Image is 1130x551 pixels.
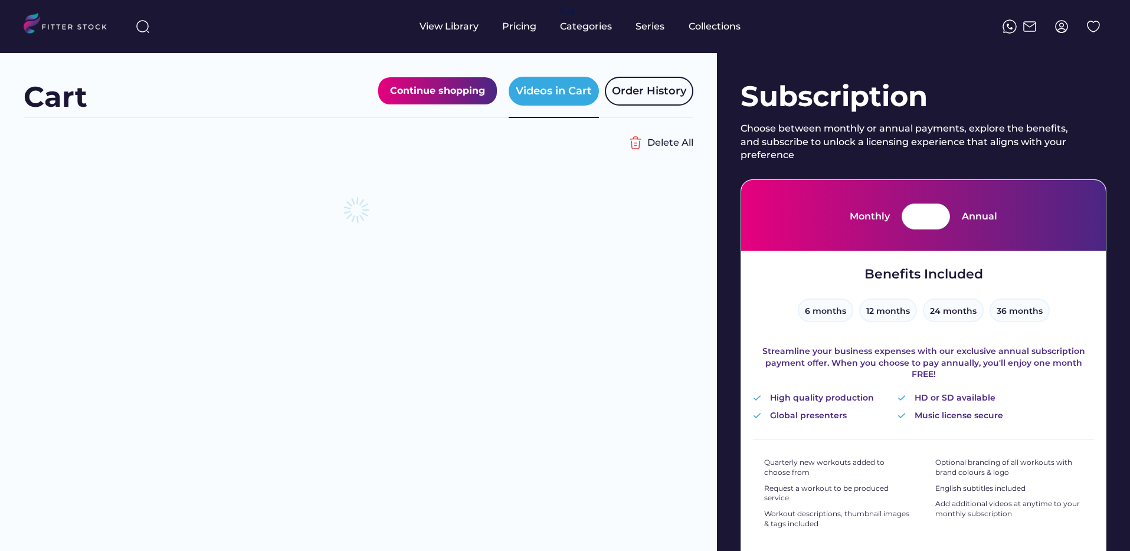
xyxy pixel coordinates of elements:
img: search-normal%203.svg [136,19,150,34]
img: Group%201000002356%20%282%29.svg [624,131,647,155]
img: meteor-icons_whatsapp%20%281%29.svg [1003,19,1017,34]
div: Delete All [647,136,693,149]
div: Subscription [741,77,1106,116]
div: Pricing [502,20,536,33]
img: Vector%20%282%29.svg [753,395,761,401]
div: English subtitles included [935,484,1026,494]
div: Monthly [850,210,890,223]
div: Series [636,20,665,33]
div: Global presenters [770,410,847,422]
img: Group%201000002324%20%282%29.svg [1086,19,1100,34]
div: Add additional videos at anytime to your monthly subscription [935,499,1083,519]
div: Quarterly new workouts added to choose from [764,458,912,478]
div: Choose between monthly or annual payments, explore the benefits, and subscribe to unlock a licens... [741,122,1077,162]
img: LOGO.svg [24,13,117,37]
div: Benefits Included [864,265,983,284]
div: Request a workout to be produced service [764,484,912,504]
button: 6 months [798,299,853,322]
div: Annual [962,210,997,223]
button: 36 months [990,299,1050,322]
div: HD or SD available [915,392,995,404]
div: High quality production [770,392,874,404]
div: Music license secure [915,410,1003,422]
div: Videos in Cart [516,84,592,99]
div: Order History [612,84,686,99]
img: Vector%20%282%29.svg [898,413,906,418]
div: fvck [560,6,575,18]
button: 12 months [859,299,917,322]
div: Categories [560,20,612,33]
div: Continue shopping [390,83,485,99]
div: Optional branding of all workouts with brand colours & logo [935,458,1083,478]
img: Vector%20%282%29.svg [753,413,761,418]
img: Vector%20%282%29.svg [898,395,906,401]
div: View Library [420,20,479,33]
button: 24 months [923,299,984,322]
div: Streamline your business expenses with our exclusive annual subscription payment offer. When you ... [753,346,1094,381]
img: profile-circle.svg [1054,19,1069,34]
div: Collections [689,20,741,33]
div: Cart [24,77,87,117]
div: Workout descriptions, thumbnail images & tags included [764,509,912,529]
img: Frame%2051.svg [1023,19,1037,34]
